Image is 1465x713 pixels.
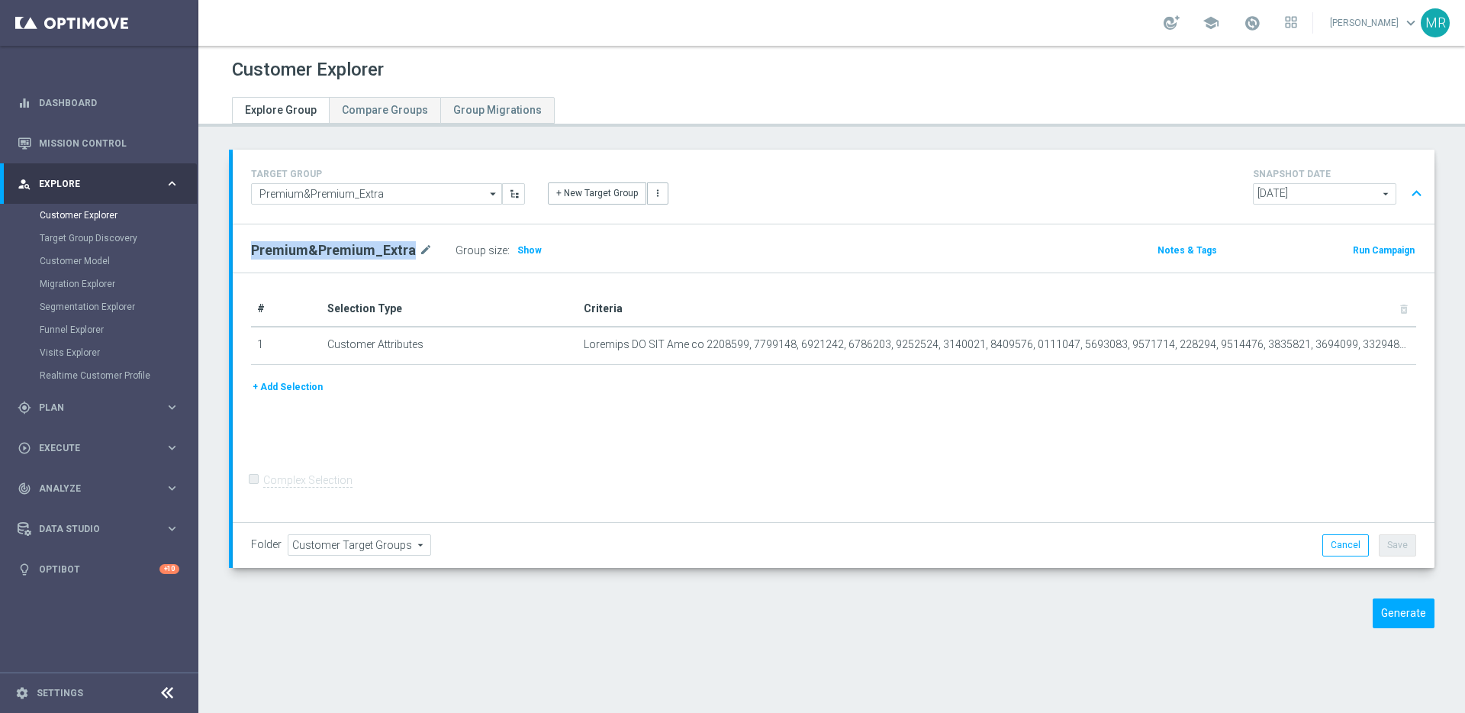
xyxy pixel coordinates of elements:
[40,341,197,364] div: Visits Explorer
[456,244,507,257] label: Group size
[1328,11,1421,34] a: [PERSON_NAME]keyboard_arrow_down
[165,440,179,455] i: keyboard_arrow_right
[18,441,31,455] i: play_circle_outline
[40,318,197,341] div: Funnel Explorer
[40,273,197,295] div: Migration Explorer
[1156,242,1219,259] button: Notes & Tags
[263,473,353,488] label: Complex Selection
[486,184,501,204] i: arrow_drop_down
[39,484,165,493] span: Analyze
[18,522,165,536] div: Data Studio
[18,441,165,455] div: Execute
[584,338,1410,351] span: Loremips DO SIT Ame co 2208599, 7799148, 6921242, 6786203, 9252524, 3140021, 8409576, 0111047, 56...
[40,278,159,290] a: Migration Explorer
[39,82,179,123] a: Dashboard
[652,188,663,198] i: more_vert
[40,364,197,387] div: Realtime Customer Profile
[251,538,282,551] label: Folder
[165,521,179,536] i: keyboard_arrow_right
[1253,169,1428,179] h4: SNAPSHOT DATE
[37,689,83,698] a: Settings
[1402,15,1419,31] span: keyboard_arrow_down
[17,402,180,414] button: gps_fixed Plan keyboard_arrow_right
[159,564,179,574] div: +10
[18,563,31,576] i: lightbulb
[251,183,502,205] input: Select Existing or Create New
[321,327,578,365] td: Customer Attributes
[39,444,165,453] span: Execute
[40,347,159,359] a: Visits Explorer
[1203,15,1219,31] span: school
[1322,534,1369,556] button: Cancel
[18,177,165,191] div: Explore
[40,301,159,313] a: Segmentation Explorer
[40,232,159,244] a: Target Group Discovery
[232,97,555,124] ul: Tabs
[40,369,159,382] a: Realtime Customer Profile
[251,327,321,365] td: 1
[419,241,433,260] i: mode_edit
[17,563,180,576] button: lightbulb Optibot +10
[453,104,542,116] span: Group Migrations
[39,549,159,589] a: Optibot
[40,295,197,318] div: Segmentation Explorer
[507,244,510,257] label: :
[40,227,197,250] div: Target Group Discovery
[1379,534,1416,556] button: Save
[18,401,31,415] i: gps_fixed
[1351,242,1416,259] button: Run Campaign
[17,178,180,190] button: person_search Explore keyboard_arrow_right
[39,403,165,412] span: Plan
[342,104,428,116] span: Compare Groups
[251,165,1416,208] div: TARGET GROUP arrow_drop_down + New Target Group more_vert SNAPSHOT DATE arrow_drop_down expand_less
[251,379,324,395] button: + Add Selection
[18,549,179,589] div: Optibot
[251,292,321,327] th: #
[251,241,416,260] h2: Premium&Premium_Extra
[18,96,31,110] i: equalizer
[584,302,623,315] span: Criteria
[1405,179,1428,208] button: expand_less
[39,524,165,534] span: Data Studio
[165,176,179,191] i: keyboard_arrow_right
[1373,598,1434,628] button: Generate
[17,97,180,109] button: equalizer Dashboard
[251,169,525,179] h4: TARGET GROUP
[18,82,179,123] div: Dashboard
[1421,8,1450,37] div: MR
[245,104,317,116] span: Explore Group
[40,255,159,267] a: Customer Model
[18,401,165,415] div: Plan
[18,482,165,495] div: Analyze
[165,481,179,495] i: keyboard_arrow_right
[15,686,29,700] i: settings
[17,482,180,495] button: track_changes Analyze keyboard_arrow_right
[18,177,31,191] i: person_search
[18,123,179,163] div: Mission Control
[40,324,159,336] a: Funnel Explorer
[17,442,180,454] button: play_circle_outline Execute keyboard_arrow_right
[17,523,180,535] button: Data Studio keyboard_arrow_right
[39,179,165,189] span: Explore
[40,204,197,227] div: Customer Explorer
[548,182,646,204] button: + New Target Group
[165,400,179,415] i: keyboard_arrow_right
[40,209,159,221] a: Customer Explorer
[647,182,668,204] button: more_vert
[39,123,179,163] a: Mission Control
[517,245,542,256] span: Show
[321,292,578,327] th: Selection Type
[18,482,31,495] i: track_changes
[232,59,384,81] h1: Customer Explorer
[40,250,197,273] div: Customer Model
[17,137,180,150] button: Mission Control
